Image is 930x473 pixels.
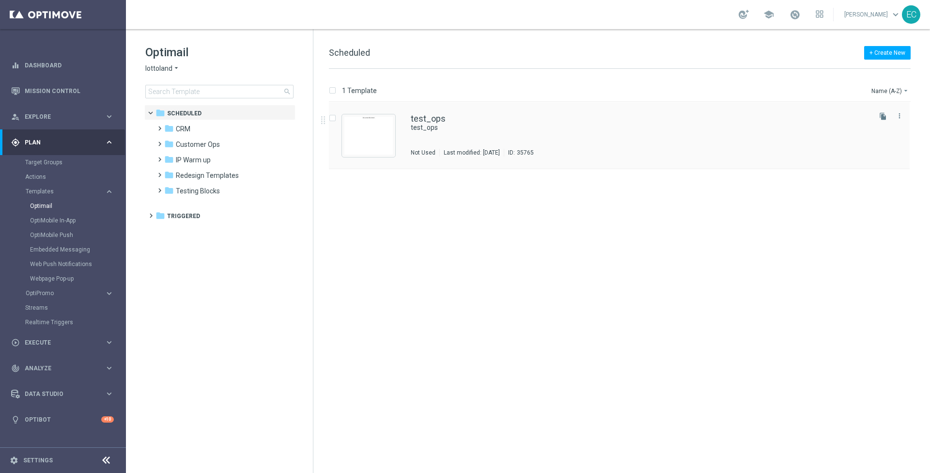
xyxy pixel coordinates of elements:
[11,364,20,373] i: track_changes
[11,112,105,121] div: Explore
[879,112,887,120] i: file_copy
[319,102,928,169] div: Press SPACE to select this row.
[25,300,125,315] div: Streams
[176,140,220,149] span: Customer Ops
[25,140,105,145] span: Plan
[25,391,105,397] span: Data Studio
[30,257,125,271] div: Web Push Notifications
[30,246,101,253] a: Embedded Messaging
[895,110,904,122] button: more_vert
[30,260,101,268] a: Web Push Notifications
[145,85,294,98] input: Search Template
[105,289,114,298] i: keyboard_arrow_right
[155,211,165,221] i: folder
[172,64,180,73] i: arrow_drop_down
[30,213,125,228] div: OptiMobile In-App
[30,199,125,213] div: Optimail
[101,416,114,423] div: +10
[30,217,101,224] a: OptiMobile In-App
[11,407,114,432] div: Optibot
[25,188,114,195] button: Templates keyboard_arrow_right
[11,78,114,104] div: Mission Control
[11,138,20,147] i: gps_fixed
[10,456,18,465] i: settings
[11,390,105,398] div: Data Studio
[25,78,114,104] a: Mission Control
[411,123,847,132] a: test_ops
[11,113,114,121] button: person_search Explore keyboard_arrow_right
[105,338,114,347] i: keyboard_arrow_right
[105,138,114,147] i: keyboard_arrow_right
[11,364,105,373] div: Analyze
[176,156,211,164] span: IP Warm up
[105,389,114,398] i: keyboard_arrow_right
[25,184,125,286] div: Templates
[25,114,105,120] span: Explore
[30,242,125,257] div: Embedded Messaging
[167,109,201,118] span: Scheduled
[11,339,114,347] button: play_circle_outline Execute keyboard_arrow_right
[23,457,53,463] a: Settings
[164,155,174,164] i: folder
[11,62,114,69] button: equalizer Dashboard
[164,124,174,133] i: folder
[11,139,114,146] button: gps_fixed Plan keyboard_arrow_right
[145,45,294,60] h1: Optimail
[26,189,105,194] div: Templates
[843,7,902,22] a: [PERSON_NAME]keyboard_arrow_down
[11,416,114,424] button: lightbulb Optibot +10
[902,5,920,24] div: EC
[25,155,125,170] div: Target Groups
[11,338,20,347] i: play_circle_outline
[25,158,101,166] a: Target Groups
[167,212,200,221] span: Triggered
[164,186,174,195] i: folder
[11,364,114,372] button: track_changes Analyze keyboard_arrow_right
[26,290,95,296] span: OptiPromo
[30,231,101,239] a: OptiMobile Push
[145,64,172,73] span: lottoland
[25,340,105,346] span: Execute
[164,139,174,149] i: folder
[864,46,911,60] button: + Create New
[411,149,435,157] div: Not Used
[11,338,105,347] div: Execute
[25,170,125,184] div: Actions
[105,187,114,196] i: keyboard_arrow_right
[105,363,114,373] i: keyboard_arrow_right
[11,61,20,70] i: equalizer
[763,9,774,20] span: school
[176,171,239,180] span: Redesign Templates
[25,304,101,312] a: Streams
[25,315,125,330] div: Realtime Triggers
[902,87,910,95] i: arrow_drop_down
[25,289,114,297] div: OptiPromo keyboard_arrow_right
[11,112,20,121] i: person_search
[26,290,105,296] div: OptiPromo
[11,415,20,424] i: lightbulb
[11,52,114,78] div: Dashboard
[11,87,114,95] button: Mission Control
[176,187,220,195] span: Testing Blocks
[11,390,114,398] button: Data Studio keyboard_arrow_right
[30,271,125,286] div: Webpage Pop-up
[877,110,889,123] button: file_copy
[896,112,903,120] i: more_vert
[25,318,101,326] a: Realtime Triggers
[26,189,95,194] span: Templates
[30,275,101,283] a: Webpage Pop-up
[517,149,534,157] div: 35765
[25,365,105,371] span: Analyze
[283,88,291,95] span: search
[870,85,911,96] button: Name (A-Z)arrow_drop_down
[342,86,377,95] p: 1 Template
